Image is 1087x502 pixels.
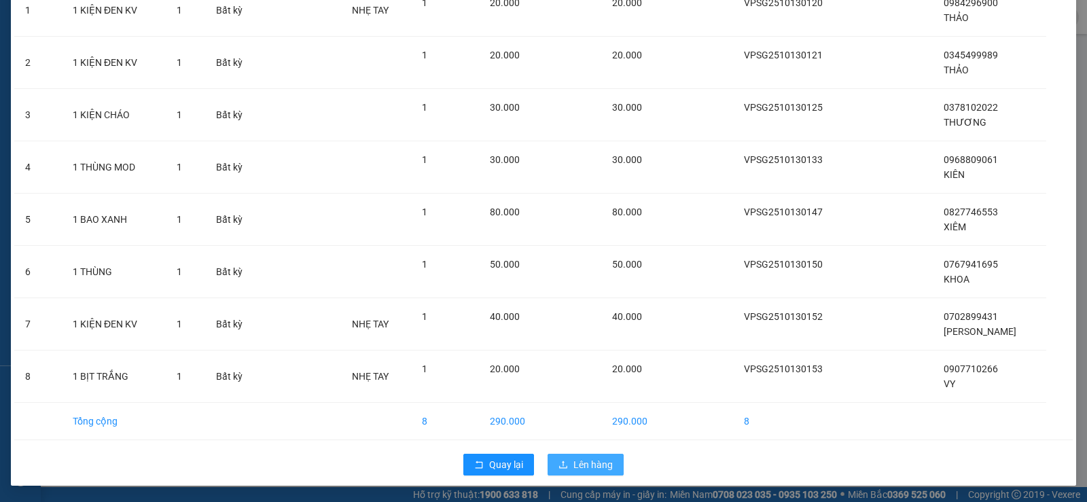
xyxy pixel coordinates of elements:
[177,214,182,225] span: 1
[944,363,998,374] span: 0907710266
[490,50,520,60] span: 20.000
[944,65,969,75] span: THẢO
[733,403,854,440] td: 8
[490,102,520,113] span: 30.000
[944,274,969,285] span: KHOA
[177,162,182,173] span: 1
[944,378,955,389] span: VY
[177,266,182,277] span: 1
[744,259,823,270] span: VPSG2510130150
[944,154,998,165] span: 0968809061
[490,363,520,374] span: 20.000
[177,371,182,382] span: 1
[944,207,998,217] span: 0827746553
[411,403,479,440] td: 8
[573,457,613,472] span: Lên hàng
[612,259,642,270] span: 50.000
[205,141,264,194] td: Bất kỳ
[422,207,427,217] span: 1
[744,363,823,374] span: VPSG2510130153
[744,154,823,165] span: VPSG2510130133
[14,89,62,141] td: 3
[352,319,389,329] span: NHẸ TAY
[744,311,823,322] span: VPSG2510130152
[944,169,965,180] span: KIÊN
[548,454,624,476] button: uploadLên hàng
[177,109,182,120] span: 1
[612,207,642,217] span: 80.000
[612,102,642,113] span: 30.000
[205,298,264,351] td: Bất kỳ
[612,154,642,165] span: 30.000
[612,50,642,60] span: 20.000
[205,194,264,246] td: Bất kỳ
[422,363,427,374] span: 1
[490,207,520,217] span: 80.000
[62,246,166,298] td: 1 THÙNG
[62,37,166,89] td: 1 KIỆN ĐEN KV
[558,460,568,471] span: upload
[422,102,427,113] span: 1
[177,57,182,68] span: 1
[205,246,264,298] td: Bất kỳ
[62,141,166,194] td: 1 THÙNG MOD
[474,460,484,471] span: rollback
[422,311,427,322] span: 1
[352,371,389,382] span: NHẸ TAY
[944,221,966,232] span: XIÊM
[490,259,520,270] span: 50.000
[601,403,670,440] td: 290.000
[422,259,427,270] span: 1
[422,50,427,60] span: 1
[62,298,166,351] td: 1 KIỆN ĐEN KV
[612,363,642,374] span: 20.000
[744,50,823,60] span: VPSG2510130121
[944,326,1016,337] span: [PERSON_NAME]
[62,403,166,440] td: Tổng cộng
[463,454,534,476] button: rollbackQuay lại
[205,37,264,89] td: Bất kỳ
[352,5,389,16] span: NHẸ TAY
[62,194,166,246] td: 1 BAO XANH
[422,154,427,165] span: 1
[744,102,823,113] span: VPSG2510130125
[744,207,823,217] span: VPSG2510130147
[944,117,986,128] span: THƯƠNG
[944,259,998,270] span: 0767941695
[62,89,166,141] td: 1 KIỆN CHÁO
[490,154,520,165] span: 30.000
[205,351,264,403] td: Bất kỳ
[14,37,62,89] td: 2
[14,351,62,403] td: 8
[14,298,62,351] td: 7
[944,12,969,23] span: THẢO
[205,89,264,141] td: Bất kỳ
[177,319,182,329] span: 1
[612,311,642,322] span: 40.000
[490,311,520,322] span: 40.000
[944,311,998,322] span: 0702899431
[944,50,998,60] span: 0345499989
[944,102,998,113] span: 0378102022
[62,351,166,403] td: 1 BỊT TRẮNG
[177,5,182,16] span: 1
[489,457,523,472] span: Quay lại
[14,246,62,298] td: 6
[14,141,62,194] td: 4
[14,194,62,246] td: 5
[479,403,560,440] td: 290.000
